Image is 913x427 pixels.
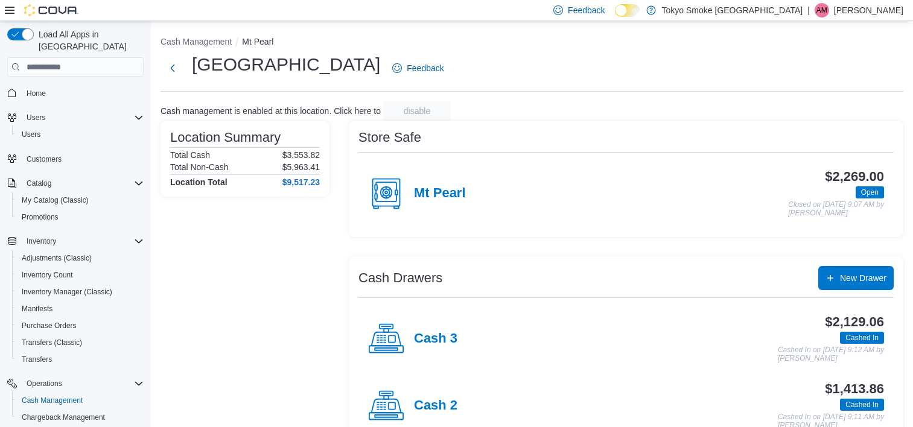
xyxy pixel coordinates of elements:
[840,332,884,344] span: Cashed In
[170,130,281,145] h3: Location Summary
[840,272,886,284] span: New Drawer
[17,410,144,425] span: Chargeback Management
[12,334,148,351] button: Transfers (Classic)
[22,304,52,314] span: Manifests
[12,317,148,334] button: Purchase Orders
[807,3,810,17] p: |
[788,201,884,217] p: Closed on [DATE] 9:07 AM by [PERSON_NAME]
[825,169,884,184] h3: $2,269.00
[161,36,903,50] nav: An example of EuiBreadcrumbs
[22,376,67,391] button: Operations
[17,410,110,425] a: Chargeback Management
[414,186,466,201] h4: Mt Pearl
[17,335,144,350] span: Transfers (Classic)
[568,4,605,16] span: Feedback
[22,110,50,125] button: Users
[12,283,148,300] button: Inventory Manager (Classic)
[861,187,879,198] span: Open
[22,176,144,191] span: Catalog
[282,162,320,172] p: $5,963.41
[17,318,81,333] a: Purchase Orders
[192,52,380,77] h1: [GEOGRAPHIC_DATA]
[17,335,87,350] a: Transfers (Classic)
[17,210,63,224] a: Promotions
[22,338,82,347] span: Transfers (Classic)
[22,396,83,405] span: Cash Management
[282,177,320,187] h4: $9,517.23
[17,302,57,316] a: Manifests
[17,393,144,408] span: Cash Management
[818,266,894,290] button: New Drawer
[358,271,442,285] h3: Cash Drawers
[17,352,57,367] a: Transfers
[22,212,59,222] span: Promotions
[414,398,457,414] h4: Cash 2
[24,4,78,16] img: Cova
[2,375,148,392] button: Operations
[383,101,451,121] button: disable
[17,285,144,299] span: Inventory Manager (Classic)
[22,376,144,391] span: Operations
[161,106,381,116] p: Cash management is enabled at this location. Click here to
[2,109,148,126] button: Users
[825,382,884,396] h3: $1,413.86
[12,250,148,267] button: Adjustments (Classic)
[17,352,144,367] span: Transfers
[615,4,640,17] input: Dark Mode
[22,86,51,101] a: Home
[17,127,45,142] a: Users
[22,152,66,166] a: Customers
[17,193,144,207] span: My Catalog (Classic)
[22,321,77,331] span: Purchase Orders
[17,127,144,142] span: Users
[12,392,148,409] button: Cash Management
[845,399,879,410] span: Cashed In
[662,3,803,17] p: Tokyo Smoke [GEOGRAPHIC_DATA]
[404,105,430,117] span: disable
[2,233,148,250] button: Inventory
[22,413,105,422] span: Chargeback Management
[242,37,273,46] button: Mt Pearl
[2,150,148,168] button: Customers
[27,89,46,98] span: Home
[17,210,144,224] span: Promotions
[17,302,144,316] span: Manifests
[834,3,903,17] p: [PERSON_NAME]
[22,195,89,205] span: My Catalog (Classic)
[825,315,884,329] h3: $2,129.06
[387,56,448,80] a: Feedback
[12,351,148,368] button: Transfers
[282,150,320,160] p: $3,553.82
[12,192,148,209] button: My Catalog (Classic)
[17,318,144,333] span: Purchase Orders
[12,126,148,143] button: Users
[778,346,884,362] p: Cashed In on [DATE] 9:12 AM by [PERSON_NAME]
[22,85,144,100] span: Home
[27,154,62,164] span: Customers
[22,234,61,248] button: Inventory
[856,186,884,198] span: Open
[358,130,421,145] h3: Store Safe
[27,179,51,188] span: Catalog
[840,399,884,411] span: Cashed In
[170,162,229,172] h6: Total Non-Cash
[816,3,827,17] span: AM
[161,37,232,46] button: Cash Management
[12,209,148,226] button: Promotions
[170,177,227,187] h4: Location Total
[815,3,829,17] div: Angie Martin
[17,193,94,207] a: My Catalog (Classic)
[22,110,144,125] span: Users
[22,176,56,191] button: Catalog
[414,331,457,347] h4: Cash 3
[27,113,45,122] span: Users
[22,355,52,364] span: Transfers
[17,393,87,408] a: Cash Management
[17,251,144,265] span: Adjustments (Classic)
[34,28,144,52] span: Load All Apps in [GEOGRAPHIC_DATA]
[22,270,73,280] span: Inventory Count
[22,287,112,297] span: Inventory Manager (Classic)
[12,267,148,283] button: Inventory Count
[27,236,56,246] span: Inventory
[22,151,144,166] span: Customers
